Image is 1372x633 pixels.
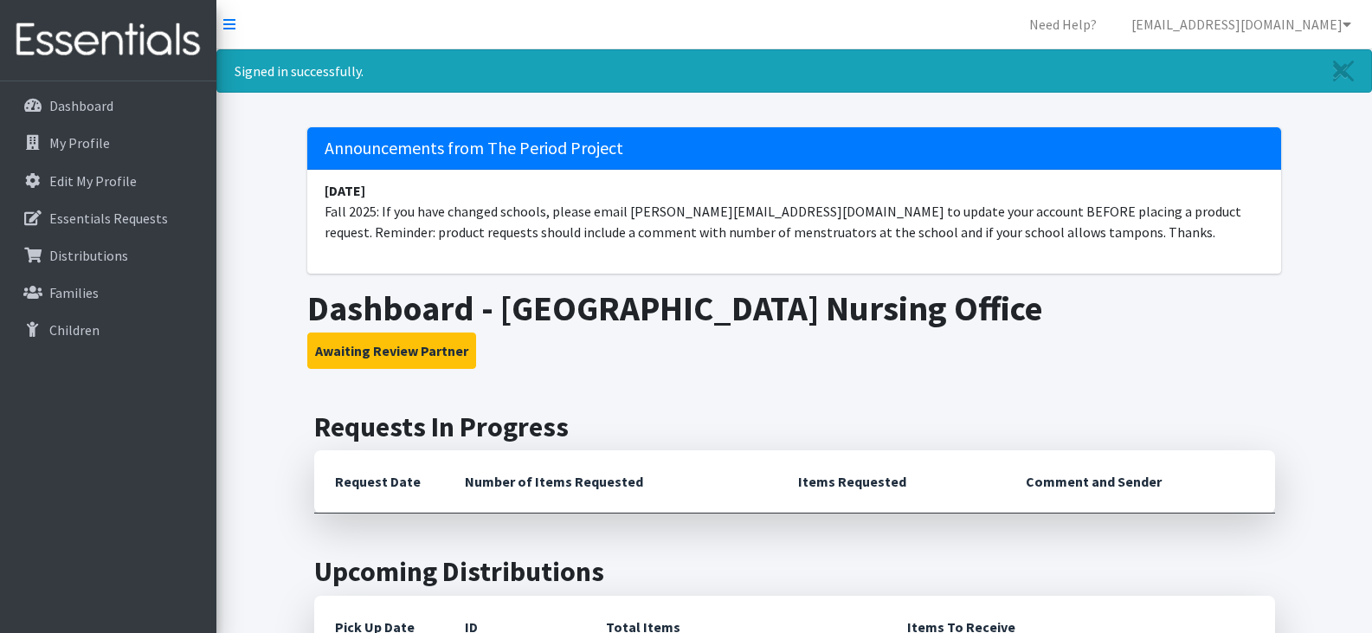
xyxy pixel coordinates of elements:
[1118,7,1365,42] a: [EMAIL_ADDRESS][DOMAIN_NAME]
[1015,7,1111,42] a: Need Help?
[49,97,113,114] p: Dashboard
[49,284,99,301] p: Families
[7,275,209,310] a: Families
[7,11,209,69] img: HumanEssentials
[7,164,209,198] a: Edit My Profile
[7,313,209,347] a: Children
[307,170,1281,253] li: Fall 2025: If you have changed schools, please email [PERSON_NAME][EMAIL_ADDRESS][DOMAIN_NAME] to...
[7,88,209,123] a: Dashboard
[49,247,128,264] p: Distributions
[325,182,365,199] strong: [DATE]
[307,287,1281,329] h1: Dashboard - [GEOGRAPHIC_DATA] Nursing Office
[314,450,444,514] th: Request Date
[307,333,476,369] button: Awaiting Review Partner
[49,172,137,190] p: Edit My Profile
[314,410,1275,443] h2: Requests In Progress
[49,210,168,227] p: Essentials Requests
[1005,450,1274,514] th: Comment and Sender
[216,49,1372,93] div: Signed in successfully.
[307,127,1281,170] h5: Announcements from The Period Project
[7,201,209,236] a: Essentials Requests
[7,238,209,273] a: Distributions
[314,555,1275,588] h2: Upcoming Distributions
[7,126,209,160] a: My Profile
[444,450,778,514] th: Number of Items Requested
[777,450,1005,514] th: Items Requested
[49,321,100,339] p: Children
[1316,50,1371,92] a: Close
[49,134,110,152] p: My Profile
